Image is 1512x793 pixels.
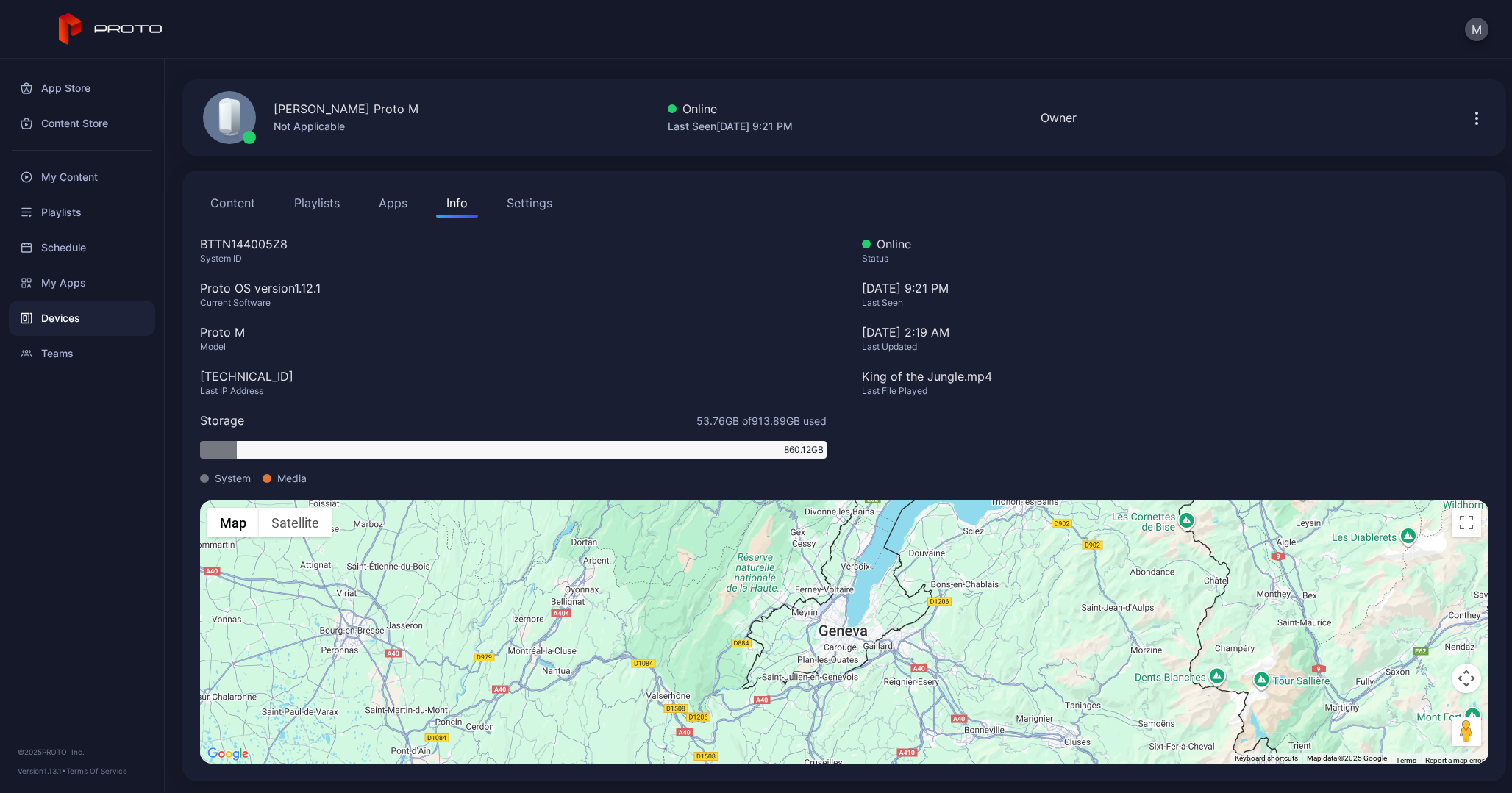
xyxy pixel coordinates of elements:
[284,188,350,218] button: Playlists
[784,443,824,456] span: 860.12 GB
[1452,664,1481,693] button: Map camera controls
[696,413,827,428] span: 53.76 GB of 913.89 GB used
[9,230,155,265] a: Schedule
[221,32,388,60] span: Device Details
[862,253,1488,265] div: Status
[1425,756,1484,764] a: Report a map error
[1452,508,1481,537] button: Toggle fullscreen view
[436,188,478,218] button: Info
[1396,756,1416,764] a: Terms (opens in new tab)
[446,194,468,212] div: Info
[862,385,1488,397] div: Last File Played
[862,341,1488,353] div: Last Updated
[862,323,1488,341] div: [DATE] 2:19 AM
[1452,717,1481,746] button: Drag Pegman onto the map to open Street View
[9,71,155,106] a: App Store
[862,297,1488,309] div: Last Seen
[277,470,307,486] span: Media
[215,470,251,486] span: System
[200,235,827,253] div: BTTN144005Z8
[1235,753,1298,764] button: Keyboard shortcuts
[200,188,265,218] button: Content
[668,100,793,118] div: Online
[18,767,66,775] span: Version 1.13.1 •
[66,767,127,775] a: Terms Of Service
[862,235,1488,253] div: Online
[9,106,155,141] a: Content Store
[18,746,146,758] div: © 2025 PROTO, Inc.
[9,265,155,301] a: My Apps
[200,412,244,429] div: Storage
[259,508,332,537] button: Show satellite imagery
[204,744,252,764] img: Google
[200,297,827,309] div: Current Software
[274,100,418,118] div: [PERSON_NAME] Proto M
[207,508,259,537] button: Show street map
[274,118,418,135] div: Not Applicable
[1041,109,1077,126] div: Owner
[1465,18,1488,41] button: M
[200,279,827,297] div: Proto OS version 1.12.1
[200,253,827,265] div: System ID
[496,188,563,218] button: Settings
[9,336,155,371] a: Teams
[507,194,552,212] div: Settings
[668,118,793,135] div: Last Seen [DATE] 9:21 PM
[368,188,418,218] button: Apps
[200,341,827,353] div: Model
[9,301,155,336] a: Devices
[1307,754,1387,762] span: Map data ©2025 Google
[200,385,827,397] div: Last IP Address
[9,195,155,230] a: Playlists
[9,159,155,195] a: My Content
[862,367,1488,385] div: King of the Jungle.mp4
[862,279,1488,323] div: [DATE] 9:21 PM
[200,323,827,341] div: Proto M
[204,744,252,764] a: Open this area in Google Maps (opens a new window)
[200,367,827,385] div: [TECHNICAL_ID]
